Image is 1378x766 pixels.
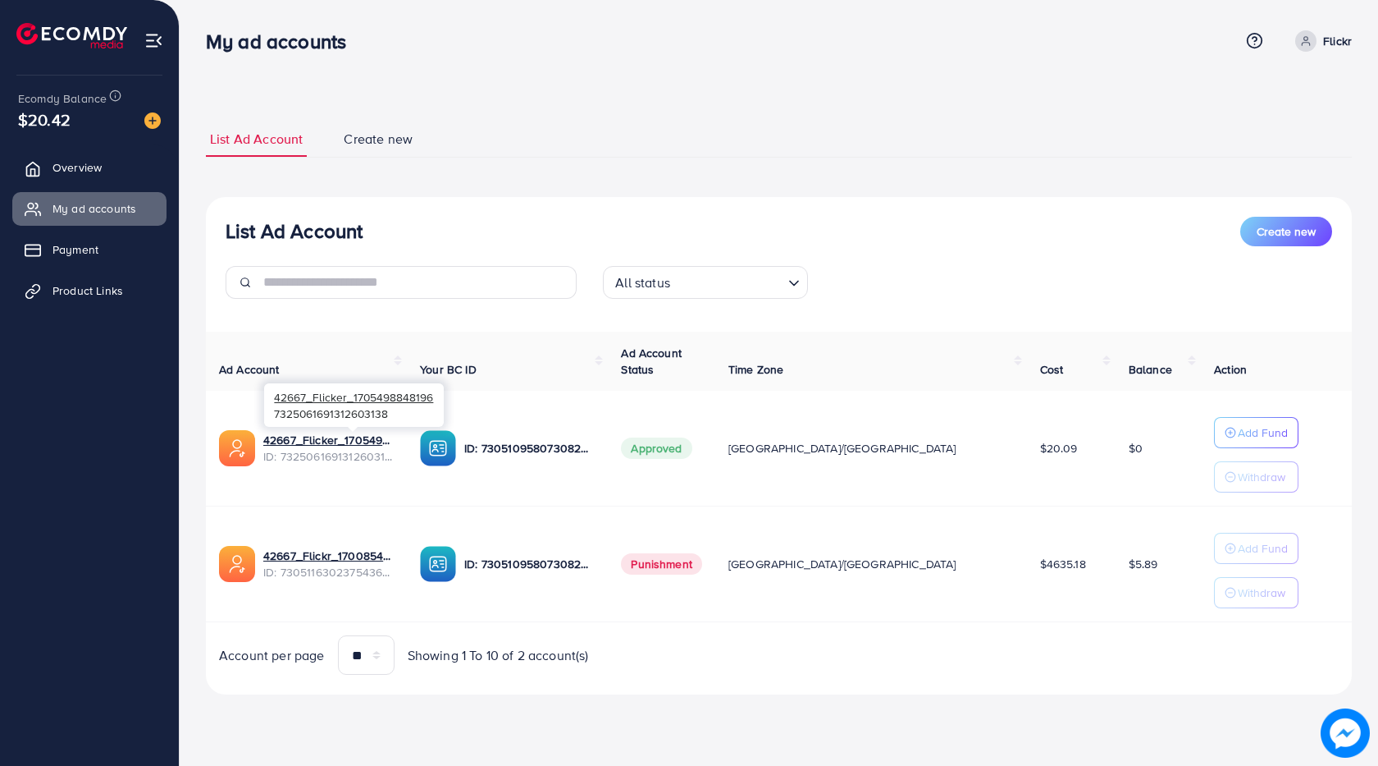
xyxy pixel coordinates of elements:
span: $20.42 [18,108,71,131]
p: Flickr [1323,31,1352,51]
input: Search for option [675,268,782,295]
h3: My ad accounts [206,30,359,53]
img: image [1321,709,1370,758]
div: <span class='underline'>42667_Flickr_1700854961364</span></br>7305116302375436289 [263,548,394,581]
p: Add Fund [1238,423,1288,443]
span: Showing 1 To 10 of 2 account(s) [408,646,589,665]
span: Ad Account Status [621,345,682,378]
span: Payment [52,241,98,258]
button: Create new [1240,217,1332,246]
span: List Ad Account [210,130,303,149]
a: Product Links [12,274,167,307]
span: Cost [1040,361,1064,378]
span: 42667_Flicker_1705498848196 [274,389,433,405]
span: $0 [1129,440,1143,456]
img: image [144,112,161,129]
button: Add Fund [1214,533,1298,564]
img: ic-ads-acc.e4c84228.svg [219,546,255,582]
span: Balance [1129,361,1172,378]
button: Withdraw [1214,461,1298,493]
button: Withdraw [1214,577,1298,608]
p: ID: 7305109580730826754 [464,554,595,574]
span: ID: 7325061691312603138 [263,448,394,465]
div: 7325061691312603138 [264,383,444,427]
span: Punishment [621,553,702,575]
span: Action [1214,361,1247,378]
span: Ecomdy Balance [18,90,107,107]
img: ic-ads-acc.e4c84228.svg [219,430,255,466]
a: Flickr [1289,30,1352,52]
p: Withdraw [1238,583,1285,603]
h3: List Ad Account [226,219,363,243]
span: Account per page [219,646,325,665]
p: ID: 7305109580730826754 [464,438,595,458]
img: menu [144,31,163,50]
span: $20.09 [1040,440,1078,456]
a: 42667_Flickr_1700854961364 [263,548,394,564]
span: Approved [621,438,691,459]
span: Time Zone [728,361,783,378]
a: Overview [12,151,167,184]
img: ic-ba-acc.ded83a64.svg [420,546,456,582]
img: ic-ba-acc.ded83a64.svg [420,430,456,466]
span: [GEOGRAPHIC_DATA]/[GEOGRAPHIC_DATA] [728,440,956,456]
button: Add Fund [1214,417,1298,448]
span: Create new [1257,223,1316,240]
span: $5.89 [1129,556,1158,572]
span: Ad Account [219,361,280,378]
span: Create new [344,130,413,149]
span: My ad accounts [52,200,136,217]
span: [GEOGRAPHIC_DATA]/[GEOGRAPHIC_DATA] [728,556,956,572]
span: All status [612,271,673,295]
span: Product Links [52,282,123,299]
span: Overview [52,159,102,176]
a: Payment [12,233,167,266]
span: Your BC ID [420,361,477,378]
p: Add Fund [1238,539,1288,558]
a: My ad accounts [12,192,167,225]
img: logo [16,23,127,48]
div: Search for option [603,266,808,299]
span: $4635.18 [1040,556,1086,572]
span: ID: 7305116302375436289 [263,564,394,580]
p: Withdraw [1238,467,1285,487]
a: 42667_Flicker_1705498848196 [263,432,394,448]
